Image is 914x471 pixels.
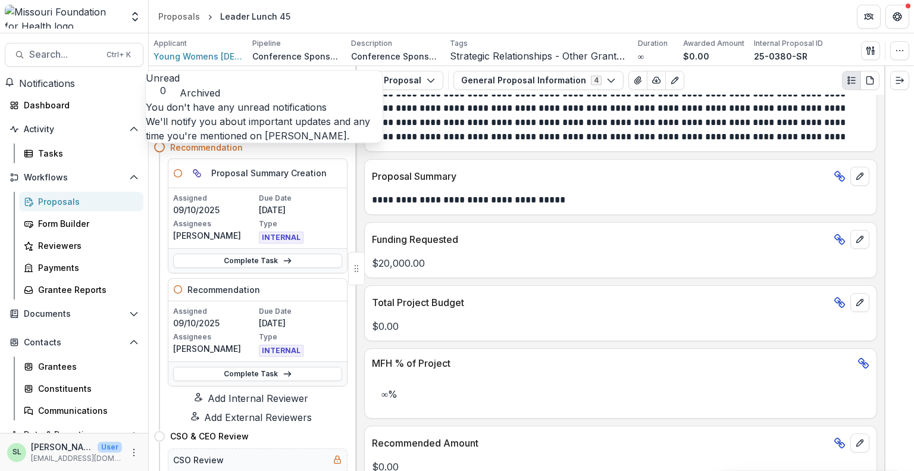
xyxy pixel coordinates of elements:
[850,230,869,249] button: edit
[31,453,122,464] p: [EMAIL_ADDRESS][DOMAIN_NAME]
[154,50,243,63] a: Young Womens [DEMOGRAPHIC_DATA] Association Of [GEOGRAPHIC_DATA][US_STATE]
[362,71,443,90] button: Proposal
[252,38,281,49] p: Pipeline
[146,85,180,96] span: 0
[5,5,122,29] img: Missouri Foundation for Health logo
[19,258,143,277] a: Payments
[187,164,206,183] button: View dependent tasks
[38,382,134,395] div: Constituents
[173,332,256,342] p: Assignees
[31,441,93,453] p: [PERSON_NAME]
[24,124,124,135] span: Activity
[372,169,829,183] p: Proposal Summary
[173,306,256,317] p: Assigned
[252,50,342,63] p: Conference Sponsorship
[19,214,143,233] a: Form Builder
[173,367,342,381] a: Complete Task
[5,43,143,67] button: Search...
[372,436,829,450] p: Recommended Amount
[38,217,134,230] div: Form Builder
[38,239,134,252] div: Reviewers
[372,232,829,247] p: Funding Requested
[372,256,869,270] p: $20,000.00
[372,378,869,411] p: ∞%
[104,48,133,61] div: Ctrl + K
[450,38,468,49] p: Tags
[5,425,143,444] button: Open Data & Reporting
[259,232,303,244] span: INTERNAL
[211,167,327,179] h5: Proposal Summary Creation
[173,342,256,355] p: [PERSON_NAME]
[351,38,392,49] p: Description
[24,430,124,440] span: Data & Reporting
[173,204,256,216] p: 09/10/2025
[850,167,869,186] button: edit
[683,50,709,63] p: $0.00
[154,8,295,25] nav: breadcrumb
[146,71,180,96] button: Unread
[857,5,881,29] button: Partners
[173,317,256,329] p: 09/10/2025
[754,50,807,63] p: 25-0380-SR
[24,173,124,183] span: Workflows
[24,338,124,348] span: Contacts
[5,120,143,139] button: Open Activity
[638,50,644,63] p: ∞
[890,71,909,90] button: Expand right
[372,356,853,370] p: MFH % of Project
[19,401,143,420] a: Communications
[38,147,134,160] div: Tasks
[665,71,684,90] button: Edit as form
[754,38,823,49] p: Internal Proposal ID
[628,71,647,90] button: View Attached Files
[38,360,134,373] div: Grantees
[351,50,440,63] p: Conference Sponsorship - Leader Lunch 45
[850,293,869,312] button: edit
[259,317,342,329] p: [DATE]
[12,448,21,456] div: Sada Lindsey
[885,5,909,29] button: Get Help
[372,295,829,310] p: Total Project Budget
[5,304,143,323] button: Open Documents
[173,229,256,242] p: [PERSON_NAME]
[259,306,342,317] p: Due Date
[154,38,187,49] p: Applicant
[24,99,134,111] div: Dashboard
[19,236,143,255] a: Reviewers
[24,309,124,319] span: Documents
[170,430,249,442] h4: CSO & CEO Review
[146,100,383,114] p: You don't have any unread notifications
[173,454,224,466] h5: CSO Review
[173,254,342,268] a: Complete Task
[38,195,134,208] div: Proposals
[173,219,256,229] p: Assignees
[372,319,869,333] p: $0.00
[5,76,75,91] button: Notifications
[638,38,668,49] p: Duration
[180,86,220,100] button: Archived
[450,51,628,62] span: Strategic Relationships - Other Grants and Contracts
[19,379,143,398] a: Constituents
[38,283,134,296] div: Grantee Reports
[173,193,256,204] p: Assigned
[259,204,342,216] p: [DATE]
[98,442,122,453] p: User
[29,49,99,60] span: Search...
[38,261,134,274] div: Payments
[683,38,744,49] p: Awarded Amount
[170,141,243,154] h4: Recommendation
[127,5,143,29] button: Open entity switcher
[154,8,205,25] a: Proposals
[5,95,143,115] a: Dashboard
[19,192,143,211] a: Proposals
[127,445,141,460] button: More
[19,144,143,163] a: Tasks
[19,280,143,300] a: Grantee Reports
[154,391,348,406] button: Add Internal Reviewer
[259,219,342,229] p: Type
[259,193,342,204] p: Due Date
[259,345,303,357] span: INTERNAL
[19,357,143,376] a: Grantees
[158,10,200,23] div: Proposals
[19,77,75,89] span: Notifications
